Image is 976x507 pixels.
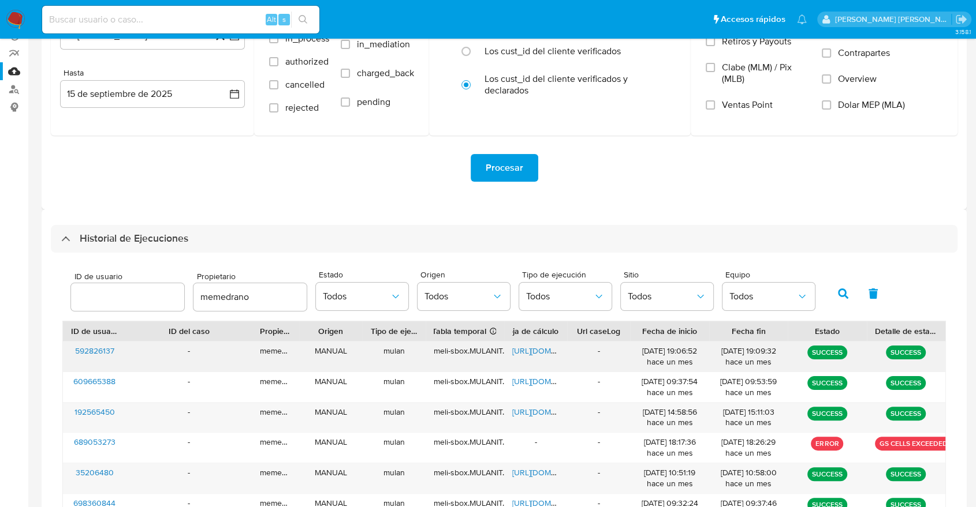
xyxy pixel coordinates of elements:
[797,14,807,24] a: Notificaciones
[721,13,785,25] span: Accesos rápidos
[955,13,967,25] a: Salir
[42,12,319,27] input: Buscar usuario o caso...
[267,14,276,25] span: Alt
[291,12,315,28] button: search-icon
[282,14,286,25] span: s
[955,27,970,36] span: 3.158.1
[835,14,952,25] p: mercedes.medrano@mercadolibre.com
